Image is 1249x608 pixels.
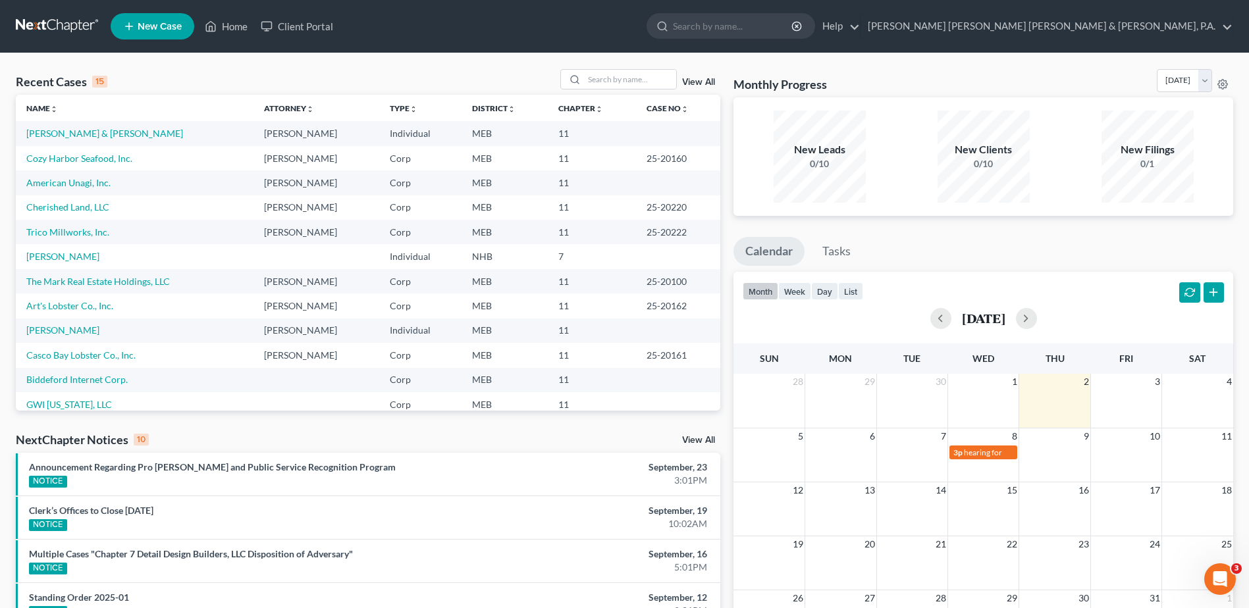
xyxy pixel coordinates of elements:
td: [PERSON_NAME] [253,269,379,293]
a: Attorneyunfold_more [264,103,314,113]
a: Multiple Cases "Chapter 7 Detail Design Builders, LLC Disposition of Adversary" [29,548,353,559]
td: 7 [548,244,636,268]
span: 17 [1148,482,1161,498]
span: 11 [1220,428,1233,444]
td: MEB [462,170,548,195]
td: [PERSON_NAME] [253,343,379,367]
button: day [811,282,838,300]
a: Nameunfold_more [26,103,58,113]
a: Biddeford Internet Corp. [26,374,128,385]
td: Corp [379,220,462,244]
span: Sun [760,353,779,364]
td: 11 [548,170,636,195]
i: unfold_more [595,105,603,113]
a: Tasks [811,237,863,266]
span: 28 [934,590,947,606]
a: Casco Bay Lobster Co., Inc. [26,349,136,361]
span: 1 [1011,374,1019,390]
td: [PERSON_NAME] [253,318,379,343]
td: 11 [548,146,636,170]
td: [PERSON_NAME] [253,146,379,170]
div: 0/1 [1102,157,1194,170]
span: 4 [1225,374,1233,390]
iframe: Intercom live chat [1204,563,1236,595]
td: [PERSON_NAME] [253,293,379,318]
span: hearing for [964,447,1002,457]
td: MEB [462,368,548,392]
div: 0/10 [774,157,866,170]
span: 8 [1011,428,1019,444]
span: 30 [934,374,947,390]
span: 12 [791,482,805,498]
i: unfold_more [410,105,417,113]
a: Help [816,14,860,38]
td: MEB [462,392,548,417]
td: Individual [379,318,462,343]
span: 26 [791,590,805,606]
a: [PERSON_NAME] [26,251,99,262]
i: unfold_more [306,105,314,113]
a: Home [198,14,254,38]
td: 11 [548,318,636,343]
span: 22 [1005,536,1019,552]
td: MEB [462,343,548,367]
i: unfold_more [508,105,516,113]
span: 14 [934,482,947,498]
div: New Leads [774,142,866,157]
a: View All [682,436,715,445]
td: 11 [548,195,636,220]
div: NextChapter Notices [16,432,149,447]
td: 11 [548,368,636,392]
a: The Mark Real Estate Holdings, LLC [26,276,170,287]
span: 1 [1225,590,1233,606]
i: unfold_more [50,105,58,113]
a: Chapterunfold_more [558,103,603,113]
td: [PERSON_NAME] [253,195,379,220]
span: 21 [934,536,947,552]
td: 11 [548,343,636,367]
td: Corp [379,368,462,392]
h2: [DATE] [962,311,1005,325]
td: Individual [379,244,462,268]
td: MEB [462,220,548,244]
a: Announcement Regarding Pro [PERSON_NAME] and Public Service Recognition Program [29,461,396,472]
button: month [743,282,778,300]
td: 25-20100 [636,269,720,293]
span: Wed [972,353,994,364]
td: 11 [548,220,636,244]
td: MEB [462,146,548,170]
span: 9 [1082,428,1090,444]
a: [PERSON_NAME] [26,324,99,336]
span: 31 [1148,590,1161,606]
td: MEB [462,195,548,220]
a: Calendar [733,237,805,266]
span: 23 [1077,536,1090,552]
a: View All [682,78,715,87]
span: 7 [940,428,947,444]
div: 15 [92,76,107,88]
a: Standing Order 2025-01 [29,592,129,603]
span: Tue [903,353,920,364]
a: Clerk’s Offices to Close [DATE] [29,505,153,516]
span: 5 [797,428,805,444]
td: Corp [379,392,462,417]
td: 11 [548,269,636,293]
span: 3 [1231,563,1242,574]
div: 3:01PM [490,474,707,487]
span: 24 [1148,536,1161,552]
div: New Filings [1102,142,1194,157]
div: September, 12 [490,591,707,604]
a: [PERSON_NAME] [PERSON_NAME] [PERSON_NAME] & [PERSON_NAME], P.A. [861,14,1233,38]
span: New Case [138,22,182,32]
span: 6 [868,428,876,444]
div: September, 23 [490,461,707,474]
td: MEB [462,293,548,318]
td: 25-20220 [636,195,720,220]
a: GWI [US_STATE], LLC [26,399,112,410]
span: Thu [1046,353,1065,364]
td: [PERSON_NAME] [253,170,379,195]
span: Sat [1189,353,1206,364]
div: 10 [134,434,149,445]
a: Trico Millworks, Inc. [26,226,109,238]
td: 25-20160 [636,146,720,170]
